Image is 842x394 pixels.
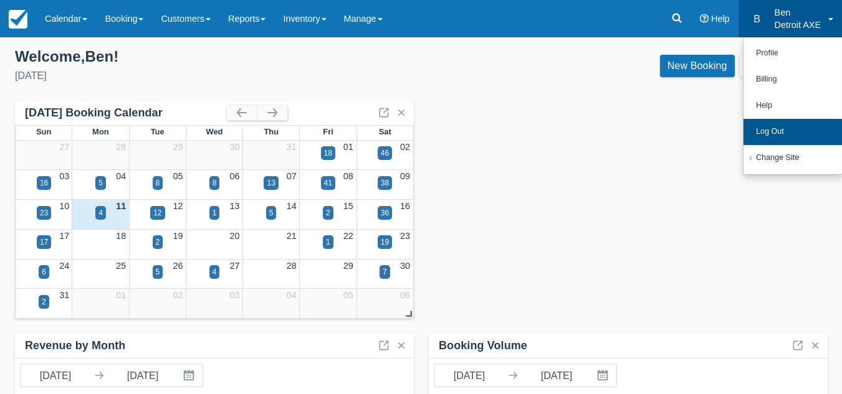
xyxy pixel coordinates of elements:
[59,171,69,181] a: 03
[324,177,332,189] div: 41
[326,207,330,218] div: 2
[343,142,353,152] a: 01
[213,266,217,278] div: 4
[381,177,389,189] div: 38
[59,142,69,152] a: 27
[42,266,46,278] div: 6
[116,201,126,211] a: 11
[151,127,165,136] span: Tue
[264,127,279,136] span: Thu
[323,127,333,136] span: Fri
[25,339,125,353] div: Revenue by Month
[400,201,410,211] a: 16
[25,106,227,120] div: [DATE] Booking Calendar
[400,171,410,181] a: 09
[173,201,183,211] a: 12
[381,207,389,218] div: 36
[287,171,297,181] a: 07
[116,290,126,300] a: 01
[747,9,767,29] div: B
[343,171,353,181] a: 08
[206,127,222,136] span: Wed
[267,177,275,189] div: 13
[343,201,353,211] a: 15
[116,231,126,241] a: 18
[744,119,842,145] a: Log Out
[775,6,821,19] p: Ben
[381,237,389,248] div: 19
[116,142,126,152] a: 28
[522,364,591,387] input: End Date
[400,142,410,152] a: 02
[400,261,410,271] a: 30
[287,201,297,211] a: 14
[15,68,411,83] div: [DATE]
[59,231,69,241] a: 17
[230,231,240,241] a: 20
[59,290,69,300] a: 31
[153,207,161,218] div: 12
[116,261,126,271] a: 25
[59,261,69,271] a: 24
[108,364,178,387] input: End Date
[287,290,297,300] a: 04
[92,127,109,136] span: Mon
[156,177,160,189] div: 8
[434,364,504,387] input: Start Date
[269,207,274,218] div: 5
[9,10,27,29] img: checkfront-main-nav-mini-logo.png
[40,207,48,218] div: 23
[287,231,297,241] a: 21
[660,55,735,77] a: New Booking
[21,364,90,387] input: Start Date
[156,266,160,278] div: 5
[744,67,842,93] a: Billing
[439,339,527,353] div: Booking Volume
[173,231,183,241] a: 19
[116,171,126,181] a: 04
[711,14,730,24] span: Help
[343,261,353,271] a: 29
[287,142,297,152] a: 31
[343,290,353,300] a: 05
[40,177,48,189] div: 16
[775,19,821,31] p: Detroit AXE
[326,237,330,248] div: 1
[59,201,69,211] a: 10
[230,171,240,181] a: 06
[173,142,183,152] a: 29
[379,127,391,136] span: Sat
[287,261,297,271] a: 28
[178,364,203,387] button: Interact with the calendar and add the check-in date for your trip.
[173,290,183,300] a: 02
[230,142,240,152] a: 30
[173,261,183,271] a: 26
[230,290,240,300] a: 03
[324,148,332,159] div: 18
[400,231,410,241] a: 23
[700,14,709,23] i: Help
[42,296,46,307] div: 2
[230,201,240,211] a: 13
[381,148,389,159] div: 46
[744,93,842,119] a: Help
[383,266,387,278] div: 7
[98,177,103,189] div: 5
[400,290,410,300] a: 06
[173,171,183,181] a: 05
[15,47,411,66] div: Welcome , Ben !
[98,207,103,218] div: 4
[744,40,842,67] a: Profile
[156,237,160,248] div: 2
[40,237,48,248] div: 17
[744,145,842,171] a: Change Site
[343,231,353,241] a: 22
[591,364,616,387] button: Interact with the calendar and add the check-in date for your trip.
[213,177,217,189] div: 8
[230,261,240,271] a: 27
[740,55,825,77] button: Add Widget
[213,207,217,218] div: 1
[36,127,51,136] span: Sun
